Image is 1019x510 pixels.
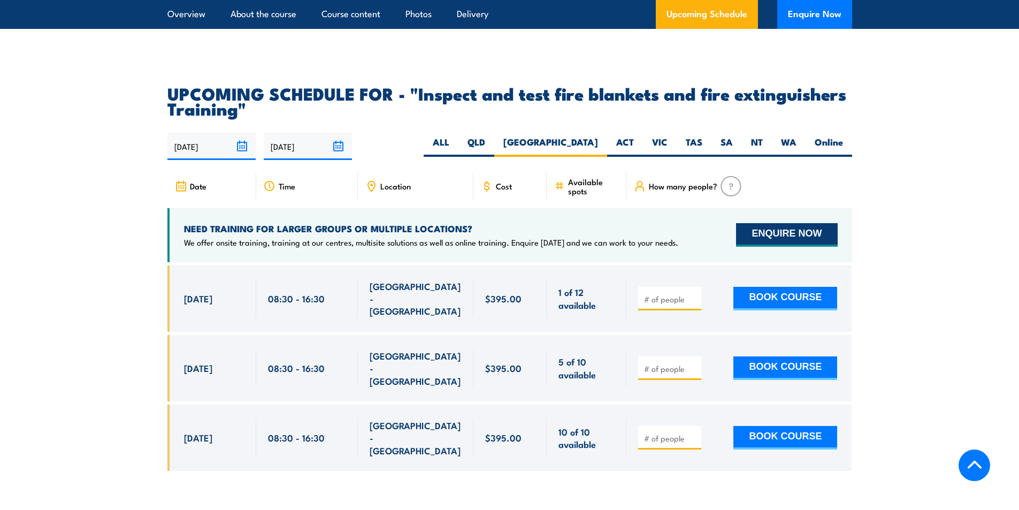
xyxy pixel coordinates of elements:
[184,431,212,444] span: [DATE]
[677,136,711,157] label: TAS
[485,292,522,305] span: $395.00
[736,223,837,247] button: ENQUIRE NOW
[558,355,615,380] span: 5 of 10 available
[607,136,643,157] label: ACT
[458,136,494,157] label: QLD
[649,181,717,191] span: How many people?
[733,426,837,450] button: BOOK COURSE
[279,181,295,191] span: Time
[772,136,806,157] label: WA
[568,177,619,195] span: Available spots
[184,292,212,305] span: [DATE]
[644,433,698,444] input: # of people
[742,136,772,157] label: NT
[806,136,852,157] label: Online
[644,363,698,374] input: # of people
[558,425,615,451] span: 10 of 10 available
[380,181,411,191] span: Location
[184,223,678,234] h4: NEED TRAINING FOR LARGER GROUPS OR MULTIPLE LOCATIONS?
[184,237,678,248] p: We offer onsite training, training at our centres, multisite solutions as well as online training...
[268,292,325,305] span: 08:30 - 16:30
[190,181,206,191] span: Date
[268,431,325,444] span: 08:30 - 16:30
[733,356,837,380] button: BOOK COURSE
[733,287,837,310] button: BOOK COURSE
[167,86,852,116] h2: UPCOMING SCHEDULE FOR - "Inspect and test fire blankets and fire extinguishers Training"
[370,419,462,456] span: [GEOGRAPHIC_DATA] - [GEOGRAPHIC_DATA]
[167,133,256,160] input: From date
[643,136,677,157] label: VIC
[264,133,352,160] input: To date
[370,349,462,387] span: [GEOGRAPHIC_DATA] - [GEOGRAPHIC_DATA]
[711,136,742,157] label: SA
[424,136,458,157] label: ALL
[494,136,607,157] label: [GEOGRAPHIC_DATA]
[184,362,212,374] span: [DATE]
[485,431,522,444] span: $395.00
[644,294,698,305] input: # of people
[268,362,325,374] span: 08:30 - 16:30
[496,181,512,191] span: Cost
[370,280,462,317] span: [GEOGRAPHIC_DATA] - [GEOGRAPHIC_DATA]
[558,286,615,311] span: 1 of 12 available
[485,362,522,374] span: $395.00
